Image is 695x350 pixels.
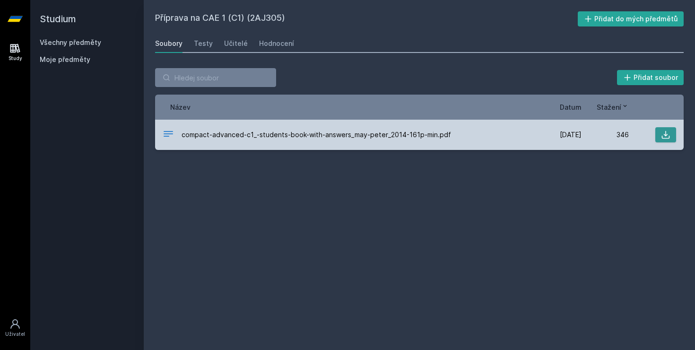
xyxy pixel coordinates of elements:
button: Přidat soubor [617,70,684,85]
div: PDF [163,128,174,142]
a: Uživatel [2,314,28,342]
div: Study [9,55,22,62]
div: Učitelé [224,39,248,48]
span: compact-advanced-c1_-students-book-with-answers_may-peter_2014-161p-min.pdf [182,130,451,140]
span: [DATE] [560,130,582,140]
a: Učitelé [224,34,248,53]
button: Stažení [597,102,629,112]
div: Testy [194,39,213,48]
a: Všechny předměty [40,38,101,46]
div: Soubory [155,39,182,48]
div: 346 [582,130,629,140]
button: Přidat do mých předmětů [578,11,684,26]
a: Hodnocení [259,34,294,53]
input: Hledej soubor [155,68,276,87]
span: Moje předměty [40,55,90,64]
span: Stažení [597,102,621,112]
a: Soubory [155,34,182,53]
a: Testy [194,34,213,53]
div: Hodnocení [259,39,294,48]
div: Uživatel [5,331,25,338]
button: Název [170,102,191,112]
h2: Příprava na CAE 1 (C1) (2AJ305) [155,11,578,26]
button: Datum [560,102,582,112]
a: Study [2,38,28,67]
